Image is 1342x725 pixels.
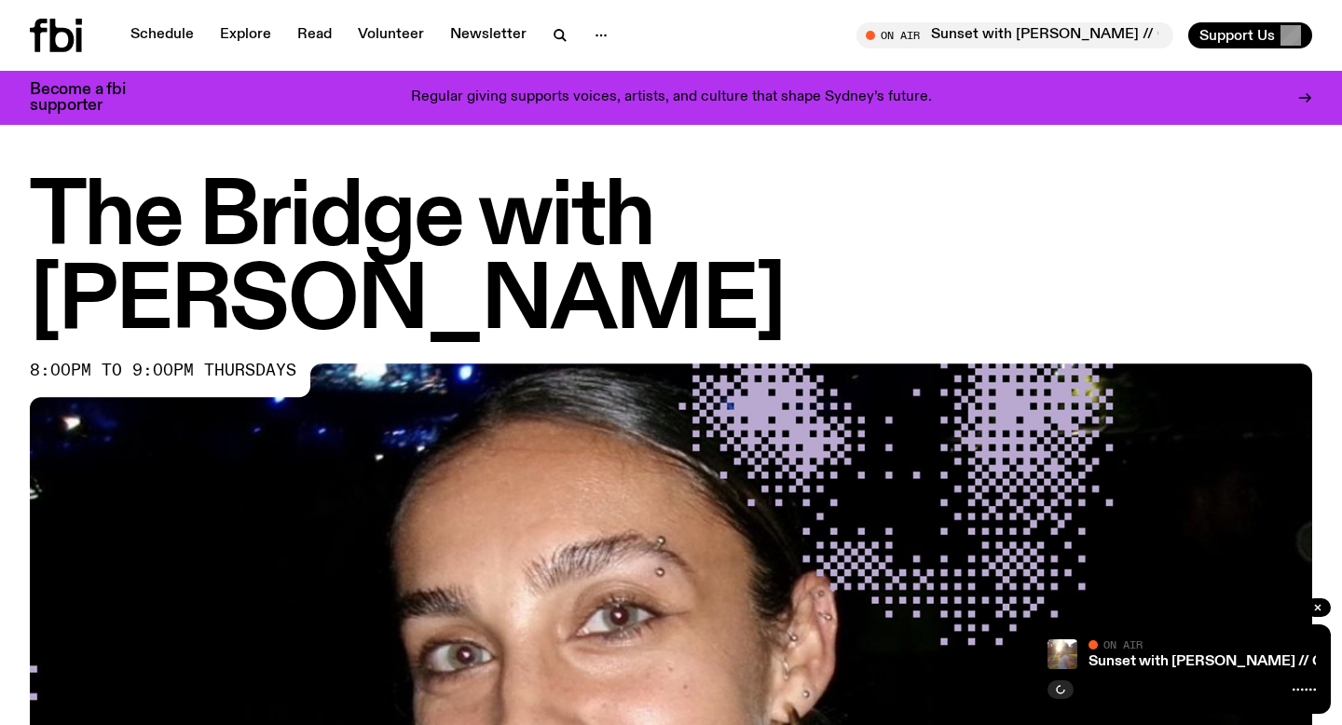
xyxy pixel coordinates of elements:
button: Support Us [1188,22,1312,48]
a: Newsletter [439,22,538,48]
span: 8:00pm to 9:00pm thursdays [30,363,296,378]
a: Volunteer [347,22,435,48]
a: Read [286,22,343,48]
a: Explore [209,22,282,48]
span: On Air [1103,638,1143,650]
a: Schedule [119,22,205,48]
h1: The Bridge with [PERSON_NAME] [30,177,1312,345]
p: Regular giving supports voices, artists, and culture that shape Sydney’s future. [411,89,932,106]
span: Support Us [1199,27,1275,44]
button: On AirSunset with [PERSON_NAME] // Guest Mix: [PERSON_NAME] [856,22,1173,48]
h3: Become a fbi supporter [30,82,149,114]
